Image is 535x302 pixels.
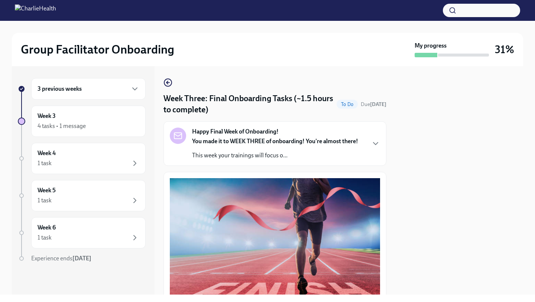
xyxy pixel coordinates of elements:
strong: [DATE] [370,101,386,107]
a: Week 41 task [18,143,146,174]
h6: Week 6 [38,224,56,232]
div: 1 task [38,234,52,242]
strong: Happy Final Week of Onboarding! [192,128,279,136]
h6: Week 5 [38,186,56,195]
a: Week 51 task [18,180,146,211]
a: Week 34 tasks • 1 message [18,106,146,137]
strong: [DATE] [72,255,91,262]
h2: Group Facilitator Onboarding [21,42,174,57]
span: Due [361,101,386,107]
p: This week your trainings will focus o... [192,151,358,160]
div: 1 task [38,196,52,205]
h6: Week 4 [38,149,56,157]
h6: 3 previous weeks [38,85,82,93]
h4: Week Three: Final Onboarding Tasks (~1.5 hours to complete) [163,93,334,115]
div: 4 tasks • 1 message [38,122,86,130]
a: Week 61 task [18,217,146,248]
div: 1 task [38,159,52,167]
span: September 6th, 2025 10:00 [361,101,386,108]
img: CharlieHealth [15,4,56,16]
h3: 31% [495,43,514,56]
h6: Week 3 [38,112,56,120]
span: To Do [337,102,358,107]
span: Experience ends [31,255,91,262]
div: 3 previous weeks [31,78,146,100]
strong: My progress [415,42,447,50]
strong: You made it to WEEK THREE of onboarding! You're almost there! [192,138,358,145]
